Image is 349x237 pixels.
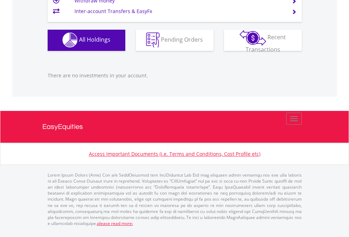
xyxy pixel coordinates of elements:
a: Access Important Documents (i.e. Terms and Conditions, Cost Profile etc) [89,150,260,157]
a: please read more: [97,220,133,226]
span: All Holdings [79,36,110,43]
td: Inter-account Transfers & EasyFx [74,6,283,17]
a: EasyEquities [42,111,307,143]
button: Recent Transactions [224,30,302,51]
button: Pending Orders [136,30,213,51]
p: There are no investments in your account. [48,72,302,79]
img: transactions-zar-wht.png [240,30,266,46]
img: holdings-wht.png [62,32,78,48]
p: Lorem Ipsum Dolors (Ame) Con a/e SeddOeiusmod tem InciDiduntut Lab Etd mag aliquaen admin veniamq... [48,172,302,226]
button: All Holdings [48,30,125,51]
span: Pending Orders [161,36,203,43]
span: Recent Transactions [246,33,286,53]
img: pending_instructions-wht.png [146,32,160,48]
